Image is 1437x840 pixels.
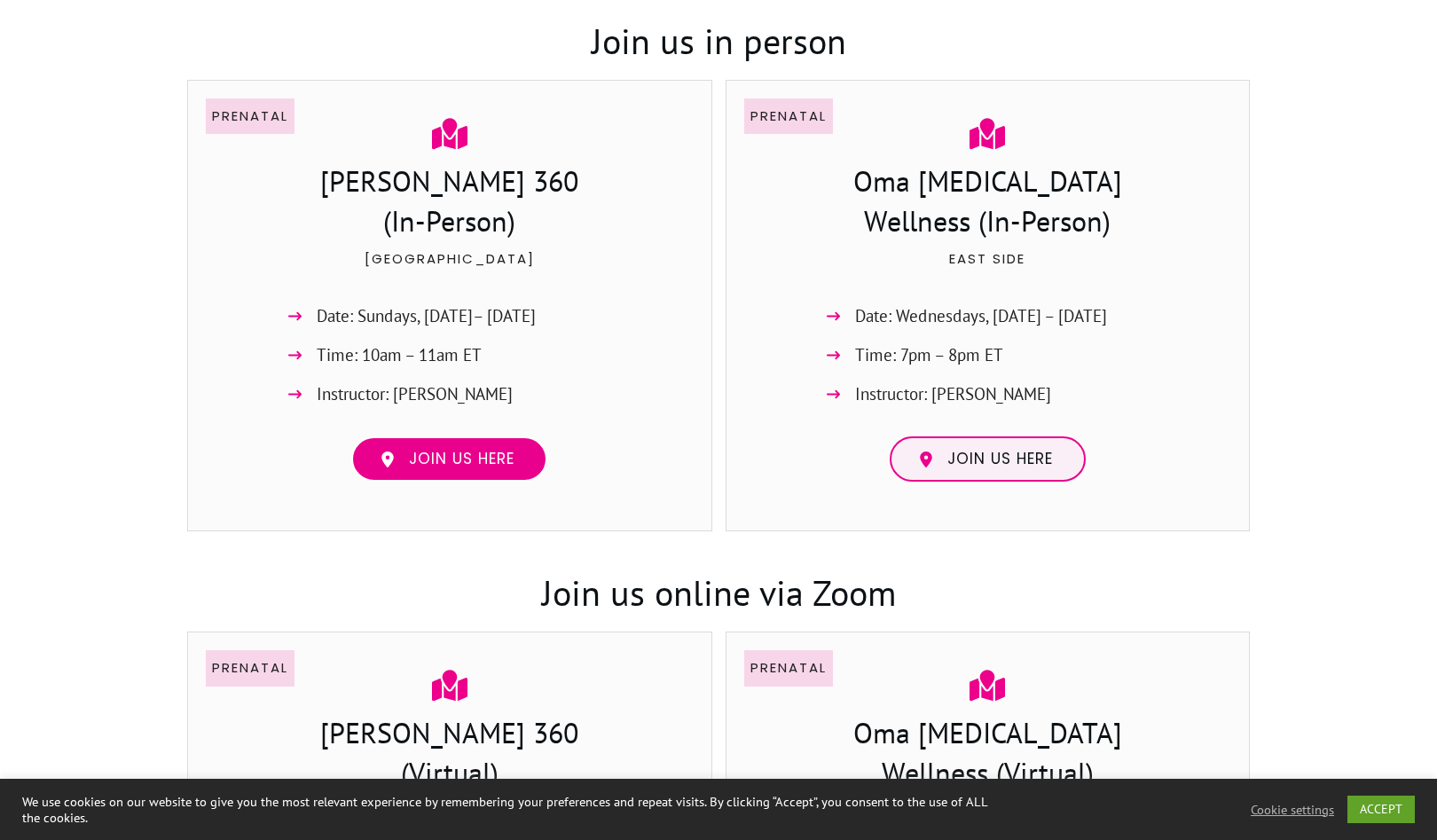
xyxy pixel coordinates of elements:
[207,247,693,292] p: [GEOGRAPHIC_DATA]
[745,247,1231,292] p: East Side
[855,380,1051,409] span: Instructor: [PERSON_NAME]
[188,532,1249,631] h3: Join us online via Zoom
[212,105,288,128] p: Prenatal
[750,656,827,679] p: Prenatal
[750,105,827,128] p: Prenatal
[1347,796,1415,823] a: ACCEPT
[797,713,1177,797] h3: Oma [MEDICAL_DATA] Wellness (Virtual)
[22,794,997,826] div: We use cookies on our website to give you the most relevant experience by remembering your prefer...
[855,341,1003,370] span: Time: 7pm – 8pm ET
[207,713,693,797] h3: [PERSON_NAME] 360 (Virtual)
[811,161,1164,246] h3: Oma [MEDICAL_DATA] Wellness (In-Person)
[188,3,1249,79] h3: Join us in person
[212,656,288,679] p: Prenatal
[1251,802,1334,818] a: Cookie settings
[409,450,514,469] span: Join us here
[351,436,547,483] a: Join us here
[890,436,1086,483] a: Join us here
[317,380,513,409] span: Instructor: [PERSON_NAME]
[207,161,693,246] h3: [PERSON_NAME] 360 (In-Person)
[855,302,1107,331] span: Date: Wednesdays, [DATE] – [DATE]
[947,450,1053,469] span: Join us here
[317,302,536,331] span: Date: Sundays, [DATE]– [DATE]
[317,341,482,370] span: Time: 10am – 11am ET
